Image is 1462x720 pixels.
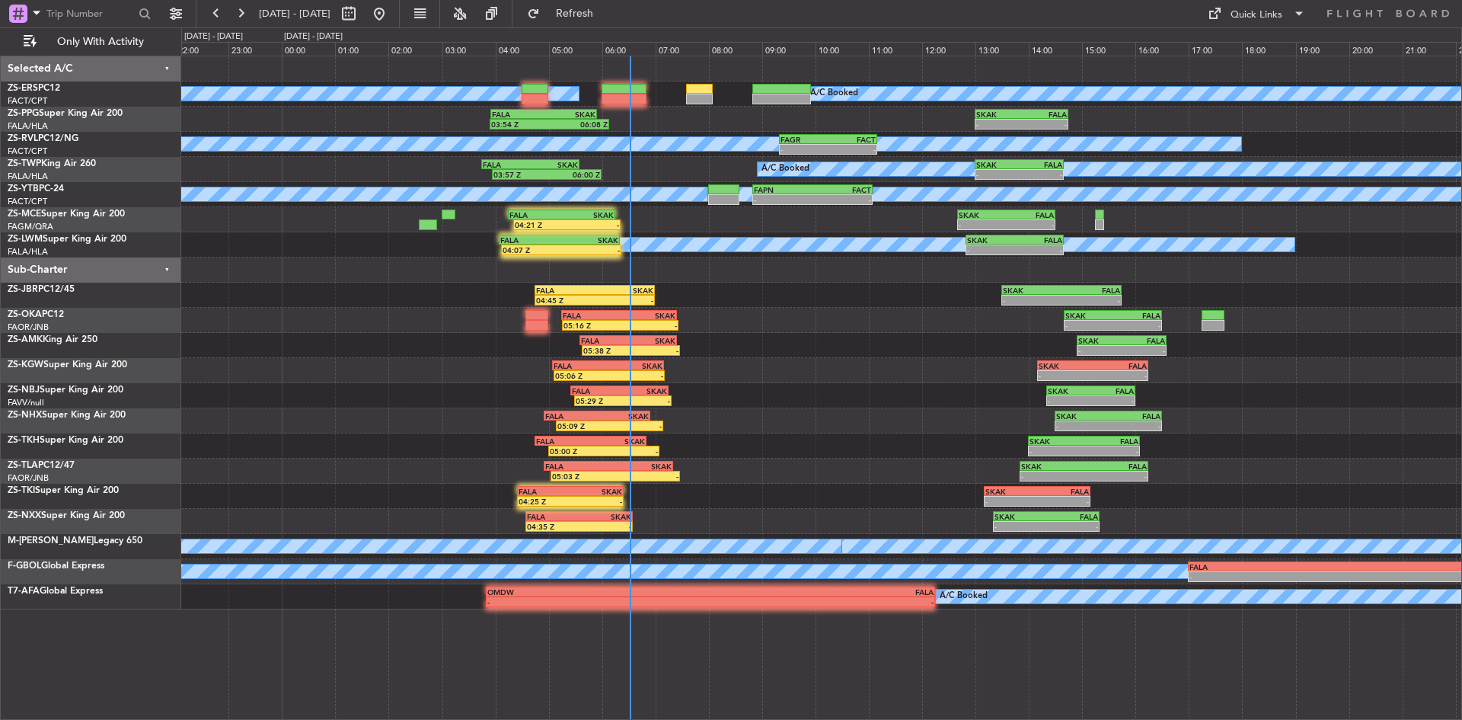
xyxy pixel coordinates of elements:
[615,472,678,481] div: -
[8,436,40,445] span: ZS-TKH
[1061,296,1120,305] div: -
[1109,411,1160,421] div: FALA
[555,371,609,380] div: 05:06 Z
[581,336,628,345] div: FALA
[8,285,38,294] span: ZS-JBR
[1015,245,1062,254] div: -
[1046,512,1098,521] div: FALA
[761,158,809,181] div: A/C Booked
[623,396,670,405] div: -
[547,170,600,179] div: 06:00 Z
[545,411,597,421] div: FALA
[184,30,243,43] div: [DATE] - [DATE]
[8,120,48,132] a: FALA/HLA
[762,42,816,56] div: 09:00
[1003,296,1061,305] div: -
[1090,396,1134,405] div: -
[8,562,41,571] span: F-GBOL
[8,159,41,168] span: ZS-TWP
[175,42,228,56] div: 22:00
[8,511,125,520] a: ZS-NXXSuper King Air 200
[8,472,49,484] a: FAOR/JNB
[572,386,619,395] div: FALA
[812,185,871,194] div: FACT
[442,42,496,56] div: 03:00
[1061,286,1120,295] div: FALA
[1015,235,1062,245] div: FALA
[259,7,330,21] span: [DATE] - [DATE]
[709,42,762,56] div: 08:00
[812,195,871,204] div: -
[1021,472,1084,481] div: -
[531,160,578,169] div: SKAK
[8,461,38,470] span: ZS-TLA
[554,361,608,370] div: FALA
[40,37,161,47] span: Only With Activity
[994,512,1046,521] div: SKAK
[8,210,41,219] span: ZS-MCE
[509,210,561,219] div: FALA
[1065,321,1112,330] div: -
[8,397,44,408] a: FAVV/null
[619,386,666,395] div: SKAK
[602,42,656,56] div: 06:00
[1021,462,1084,471] div: SKAK
[810,82,858,105] div: A/C Booked
[493,170,547,179] div: 03:57 Z
[8,411,42,420] span: ZS-NHX
[1037,497,1089,506] div: -
[8,386,40,395] span: ZS-NBJ
[590,437,644,446] div: SKAK
[559,235,618,245] div: SKAK
[520,2,611,26] button: Refresh
[8,246,48,258] a: FALA/HLA
[631,346,678,355] div: -
[1189,42,1242,56] div: 17:00
[595,286,653,295] div: SKAK
[1122,336,1165,345] div: FALA
[976,170,1020,179] div: -
[1003,286,1061,295] div: SKAK
[543,8,607,19] span: Refresh
[8,360,127,370] a: ZS-KGWSuper King Air 200
[8,109,123,118] a: ZS-PPGSuper King Air 200
[710,587,934,597] div: FALA
[8,235,126,244] a: ZS-LWMSuper King Air 200
[922,42,975,56] div: 12:00
[8,310,64,319] a: ZS-OKAPC12
[1112,321,1160,330] div: -
[597,411,649,421] div: SKAK
[492,110,544,119] div: FALA
[545,462,608,471] div: FALA
[388,42,442,56] div: 02:00
[282,42,335,56] div: 00:00
[557,421,609,430] div: 05:09 Z
[8,587,103,596] a: T7-AFAGlobal Express
[8,587,40,596] span: T7-AFA
[1039,361,1093,370] div: SKAK
[985,497,1037,506] div: -
[563,321,620,330] div: 05:16 Z
[967,245,1014,254] div: -
[1349,42,1403,56] div: 20:00
[1082,42,1135,56] div: 15:00
[496,42,549,56] div: 04:00
[1048,386,1091,395] div: SKAK
[620,321,676,330] div: -
[1029,42,1082,56] div: 14:00
[1029,446,1084,456] div: -
[8,184,64,194] a: ZS-YTBPC-24
[550,446,604,456] div: 05:00 Z
[828,135,876,144] div: FACT
[8,511,41,520] span: ZS-NXX
[1056,411,1108,421] div: SKAK
[1022,110,1068,119] div: FALA
[976,160,1020,169] div: SKAK
[491,120,549,129] div: 03:54 Z
[608,462,672,471] div: SKAK
[1006,210,1053,219] div: FALA
[8,360,43,370] span: ZS-KGW
[816,42,869,56] div: 10:00
[656,42,709,56] div: 07:00
[8,146,47,157] a: FACT/CPT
